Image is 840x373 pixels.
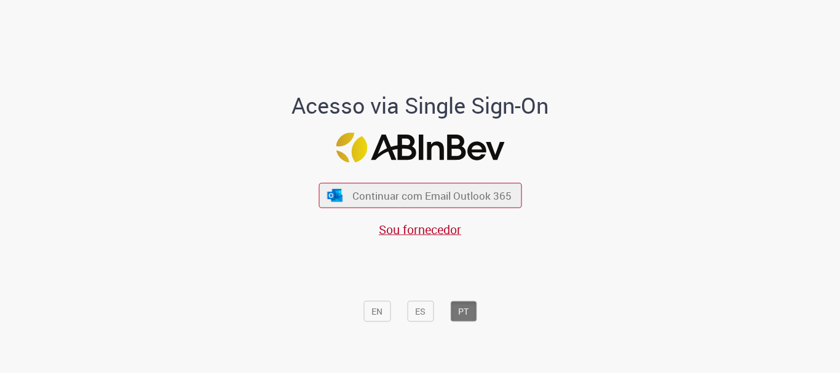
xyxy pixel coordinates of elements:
img: Logo ABInBev [336,133,504,163]
h1: Acesso via Single Sign-On [250,93,591,118]
a: Sou fornecedor [379,221,461,238]
button: ícone Azure/Microsoft 360 Continuar com Email Outlook 365 [319,183,521,208]
button: EN [363,301,390,322]
button: PT [450,301,477,322]
button: ES [407,301,434,322]
span: Continuar com Email Outlook 365 [352,189,512,203]
img: ícone Azure/Microsoft 360 [327,189,344,202]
